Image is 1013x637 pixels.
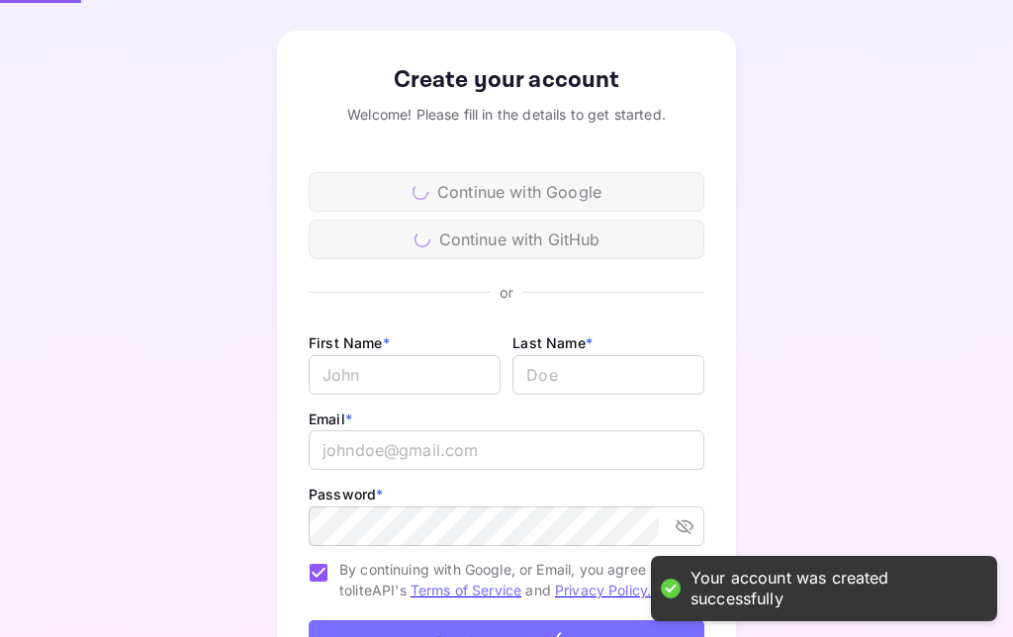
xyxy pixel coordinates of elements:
label: Last Name [512,334,593,351]
input: John [309,355,501,395]
label: Email [309,410,352,427]
a: Terms of Service [411,582,521,598]
button: toggle password visibility [667,508,702,544]
label: Password [309,486,383,502]
div: Your account was created successfully [691,568,977,609]
label: First Name [309,334,390,351]
span: By continuing with Google, or Email, you agree to liteAPI's and [339,559,689,600]
div: Continue with Google [309,172,704,212]
div: Continue with GitHub [309,220,704,259]
div: Create your account [309,62,704,98]
div: Welcome! Please fill in the details to get started. [309,104,704,125]
input: Doe [512,355,704,395]
a: Privacy Policy. [555,582,651,598]
input: johndoe@gmail.com [309,430,704,470]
